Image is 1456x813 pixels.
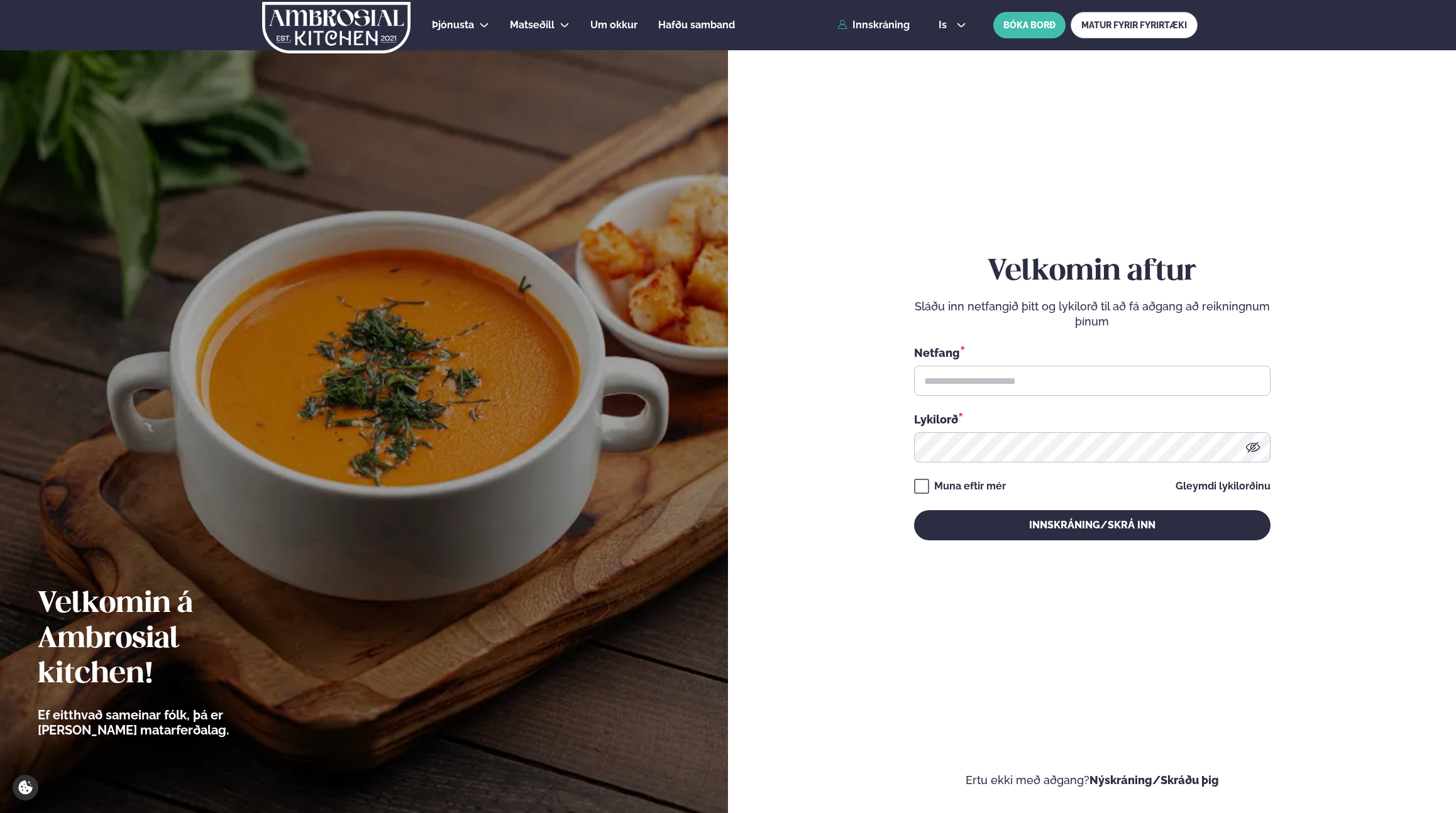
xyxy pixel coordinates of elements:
button: Innskráning/Skrá inn [914,510,1271,540]
p: Ef eitthvað sameinar fólk, þá er [PERSON_NAME] matarferðalag. [38,707,299,738]
a: Hafðu samband [658,18,735,33]
a: Þjónusta [432,18,474,33]
a: Matseðill [510,18,554,33]
a: MATUR FYRIR FYRIRTÆKI [1071,12,1198,38]
a: Innskráning [837,19,910,31]
p: Ertu ekki með aðgang? [766,773,1418,788]
span: is [939,20,951,30]
span: Þjónusta [432,19,474,31]
a: Nýskráning/Skráðu þig [1089,773,1219,787]
button: is [929,20,976,30]
a: Gleymdi lykilorðinu [1176,481,1271,491]
span: Um okkur [590,19,637,31]
a: Cookie settings [13,775,38,800]
span: Hafðu samband [658,19,735,31]
span: Matseðill [510,19,554,31]
p: Sláðu inn netfangið þitt og lykilorð til að fá aðgang að reikningnum þínum [914,299,1271,329]
div: Lykilorð [914,411,1271,427]
button: BÓKA BORÐ [993,12,1066,38]
div: Netfang [914,344,1271,361]
h2: Velkomin aftur [914,254,1271,290]
h2: Velkomin á Ambrosial kitchen! [38,587,299,692]
a: Um okkur [590,18,637,33]
img: logo [262,2,412,53]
